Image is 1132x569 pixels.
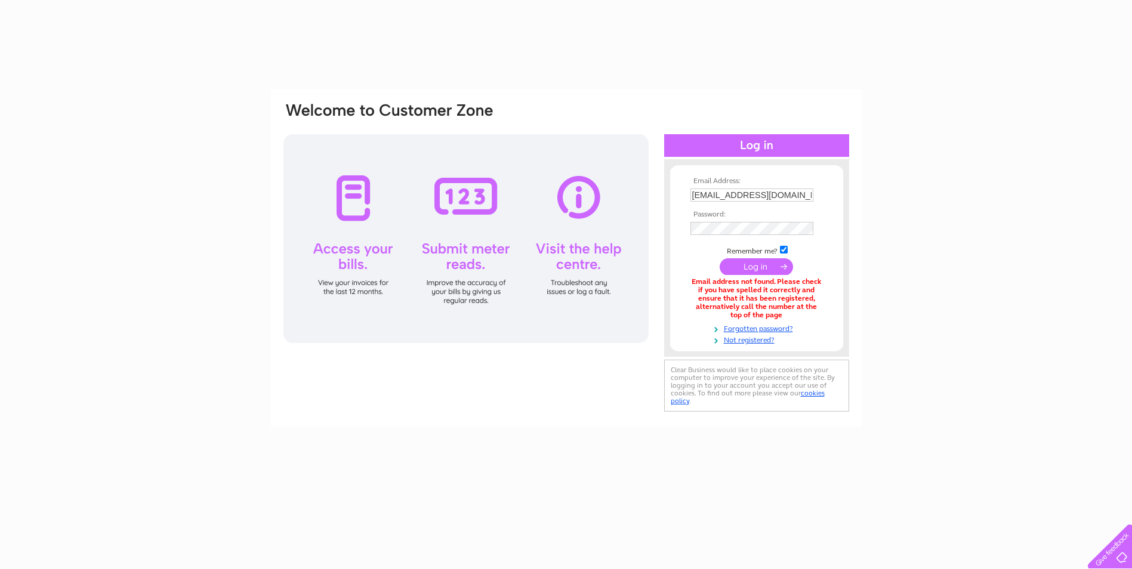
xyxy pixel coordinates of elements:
[720,258,793,275] input: Submit
[687,244,826,256] td: Remember me?
[671,389,825,405] a: cookies policy
[690,278,823,319] div: Email address not found. Please check if you have spelled it correctly and ensure that it has bee...
[687,211,826,219] th: Password:
[687,177,826,185] th: Email Address:
[664,360,849,412] div: Clear Business would like to place cookies on your computer to improve your experience of the sit...
[690,333,826,345] a: Not registered?
[690,322,826,333] a: Forgotten password?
